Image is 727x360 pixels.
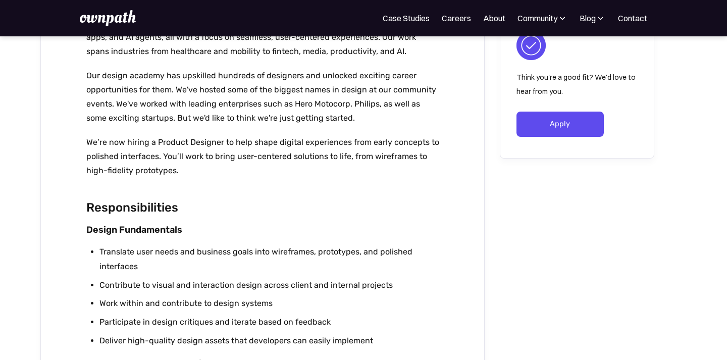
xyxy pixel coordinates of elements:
li: Translate user needs and business goals into wireframes, prototypes, and polished interfaces [99,245,439,274]
div: Community [517,12,557,24]
li: Participate in design critiques and iterate based on feedback [99,315,439,330]
a: Case Studies [383,12,430,24]
p: Our design academy has upskilled hundreds of designers and unlocked exciting career opportunities... [86,69,439,125]
div: Community [517,12,567,24]
strong: Design Fundamentals [86,224,182,235]
li: Contribute to visual and interaction design across client and internal projects [99,278,439,293]
li: Deliver high-quality design assets that developers can easily implement [99,334,439,348]
a: Contact [618,12,647,24]
a: About [483,12,505,24]
a: Apply [516,112,604,137]
p: Think you're a good fit? We'd love to hear from you. [516,70,638,98]
div: Blog [580,12,596,24]
div: Blog [580,12,606,24]
a: Careers [442,12,471,24]
h2: Responsibilities [86,198,439,218]
li: Work within and contribute to design systems [99,296,439,311]
p: We’re now hiring a Product Designer to help shape digital experiences from early concepts to poli... [86,135,439,178]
